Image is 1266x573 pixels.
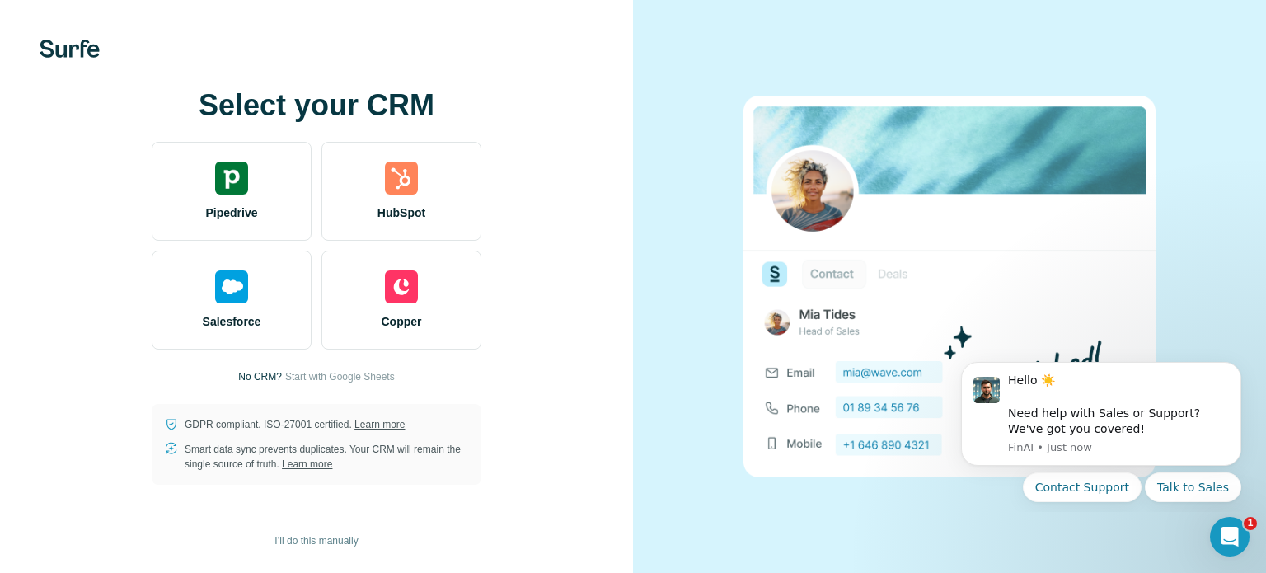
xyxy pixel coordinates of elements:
[354,419,405,430] a: Learn more
[1210,517,1250,557] iframe: Intercom live chat
[215,162,248,195] img: pipedrive's logo
[282,458,332,470] a: Learn more
[40,40,100,58] img: Surfe's logo
[385,270,418,303] img: copper's logo
[285,369,395,384] button: Start with Google Sheets
[382,313,422,330] span: Copper
[743,96,1156,477] img: none image
[1244,517,1257,530] span: 1
[385,162,418,195] img: hubspot's logo
[274,533,358,548] span: I’ll do this manually
[215,270,248,303] img: salesforce's logo
[185,442,468,472] p: Smart data sync prevents duplicates. Your CRM will remain the single source of truth.
[936,348,1266,512] iframe: Intercom notifications message
[377,204,425,221] span: HubSpot
[203,313,261,330] span: Salesforce
[185,417,405,432] p: GDPR compliant. ISO-27001 certified.
[152,89,481,122] h1: Select your CRM
[205,204,257,221] span: Pipedrive
[238,369,282,384] p: No CRM?
[263,528,369,553] button: I’ll do this manually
